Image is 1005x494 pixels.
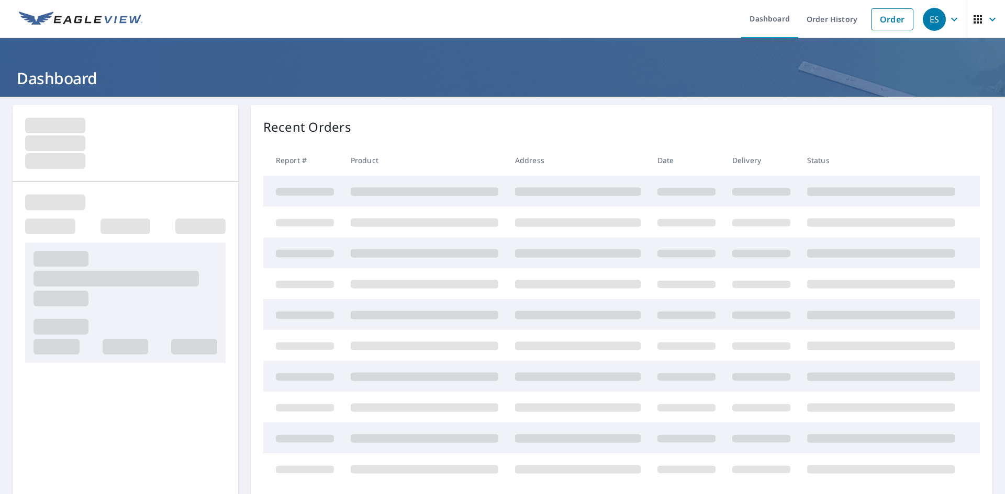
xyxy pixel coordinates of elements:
th: Product [342,145,507,176]
h1: Dashboard [13,67,992,89]
img: EV Logo [19,12,142,27]
th: Delivery [724,145,799,176]
th: Address [507,145,649,176]
th: Status [799,145,963,176]
th: Report # [263,145,342,176]
div: ES [923,8,946,31]
a: Order [871,8,913,30]
th: Date [649,145,724,176]
p: Recent Orders [263,118,351,136]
